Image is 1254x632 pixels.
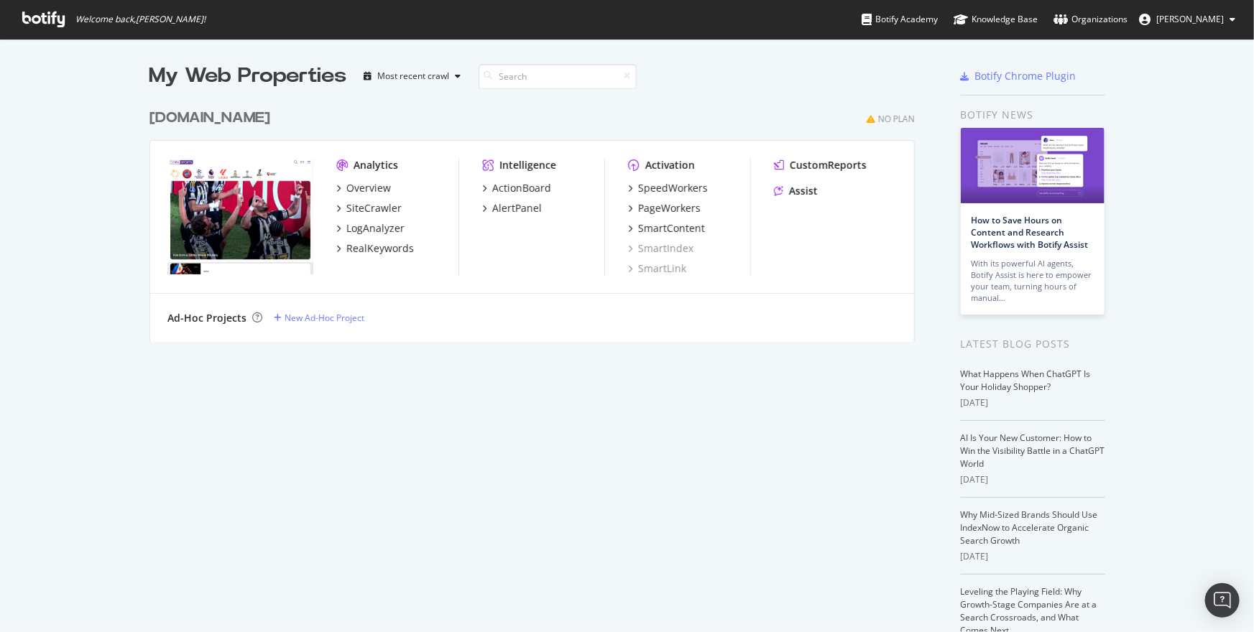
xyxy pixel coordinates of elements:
div: [DOMAIN_NAME] [149,108,270,129]
a: AI Is Your New Customer: How to Win the Visibility Battle in a ChatGPT World [961,432,1105,470]
div: Intelligence [499,158,556,172]
div: SmartContent [638,221,705,236]
div: [DATE] [961,396,1105,409]
div: Botify Academy [862,12,938,27]
a: ActionBoard [482,181,551,195]
div: RealKeywords [346,241,414,256]
a: Overview [336,181,391,195]
div: AlertPanel [492,201,542,215]
a: LogAnalyzer [336,221,405,236]
a: SiteCrawler [336,201,402,215]
div: Overview [346,181,391,195]
div: Most recent crawl [378,72,450,80]
a: SmartLink [628,261,686,276]
img: beinsports.com [167,158,313,274]
input: Search [479,64,637,89]
div: Analytics [354,158,398,172]
div: No Plan [878,113,915,125]
div: grid [149,90,926,342]
a: SmartIndex [628,241,693,256]
a: RealKeywords [336,241,414,256]
a: New Ad-Hoc Project [274,312,364,324]
a: SmartContent [628,221,705,236]
div: SpeedWorkers [638,181,708,195]
div: Latest Blog Posts [961,336,1105,352]
div: CustomReports [790,158,867,172]
div: Assist [789,184,818,198]
div: PageWorkers [638,201,701,215]
a: Assist [774,184,818,198]
div: New Ad-Hoc Project [285,312,364,324]
a: AlertPanel [482,201,542,215]
a: What Happens When ChatGPT Is Your Holiday Shopper? [961,368,1091,393]
div: Ad-Hoc Projects [167,311,246,325]
div: [DATE] [961,550,1105,563]
a: PageWorkers [628,201,701,215]
a: [DOMAIN_NAME] [149,108,276,129]
div: Open Intercom Messenger [1205,583,1240,618]
div: LogAnalyzer [346,221,405,236]
div: Activation [645,158,695,172]
div: ActionBoard [492,181,551,195]
div: My Web Properties [149,62,347,90]
div: SiteCrawler [346,201,402,215]
div: [DATE] [961,473,1105,486]
button: Most recent crawl [359,65,467,88]
span: Welcome back, [PERSON_NAME] ! [75,14,206,25]
a: Why Mid-Sized Brands Should Use IndexNow to Accelerate Organic Search Growth [961,508,1098,547]
a: SpeedWorkers [628,181,708,195]
a: CustomReports [774,158,867,172]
